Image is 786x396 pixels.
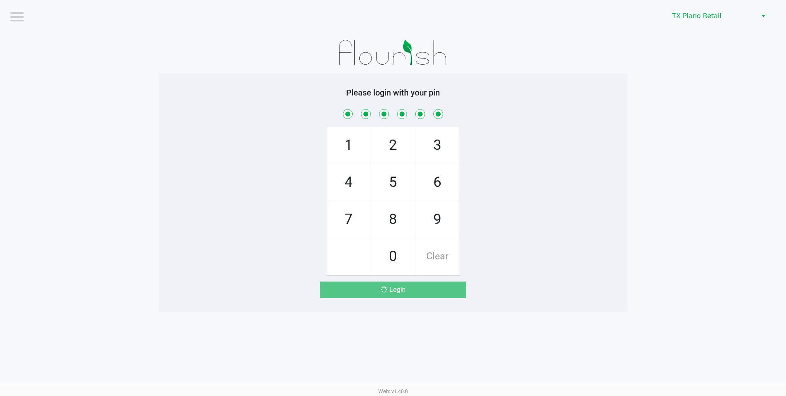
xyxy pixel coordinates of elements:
[416,201,459,238] span: 9
[416,127,459,163] span: 3
[378,388,408,394] span: Web: v1.40.0
[371,164,415,200] span: 5
[327,201,370,238] span: 7
[327,127,370,163] span: 1
[416,238,459,275] span: Clear
[327,164,370,200] span: 4
[672,11,752,21] span: TX Plano Retail
[165,88,621,98] h5: Please login with your pin
[371,127,415,163] span: 2
[757,9,769,23] button: Select
[371,201,415,238] span: 8
[416,164,459,200] span: 6
[371,238,415,275] span: 0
